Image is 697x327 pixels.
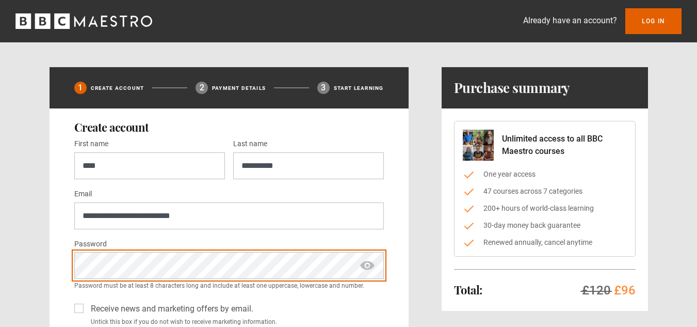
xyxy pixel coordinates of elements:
[74,281,384,290] small: Password must be at least 8 characters long and include at least one uppercase, lowercase and num...
[454,80,570,96] h1: Purchase summary
[463,220,627,231] li: 30-day money back guarantee
[463,169,627,180] li: One year access
[502,133,627,158] p: Unlimited access to all BBC Maestro courses
[74,188,92,200] label: Email
[582,283,611,298] span: £120
[15,13,152,29] svg: BBC Maestro
[334,84,384,92] p: Start learning
[196,82,208,94] div: 2
[233,138,267,150] label: Last name
[317,82,330,94] div: 3
[74,138,108,150] label: First name
[463,186,627,197] li: 47 courses across 7 categories
[74,121,384,133] h2: Create account
[523,14,617,27] p: Already have an account?
[74,82,87,94] div: 1
[87,303,253,315] label: Receive news and marketing offers by email.
[74,238,107,251] label: Password
[87,317,384,326] small: Untick this box if you do not wish to receive marketing information.
[463,203,627,214] li: 200+ hours of world-class learning
[91,84,144,92] p: Create Account
[614,283,636,298] span: £96
[463,237,627,248] li: Renewed annually, cancel anytime
[625,8,682,34] a: Log In
[454,284,482,296] h2: Total:
[359,252,376,279] span: show password
[212,84,266,92] p: Payment details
